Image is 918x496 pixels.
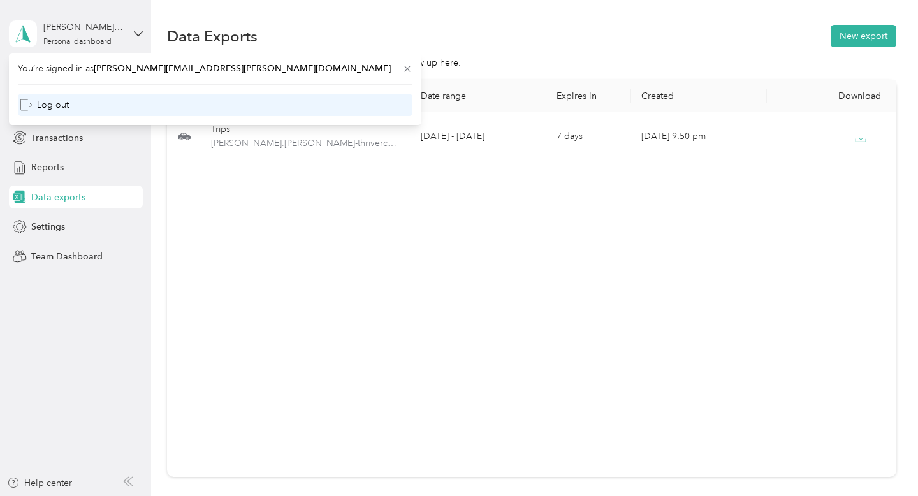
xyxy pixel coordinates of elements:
[20,98,69,112] div: Log out
[831,25,896,47] button: New export
[31,191,85,204] span: Data exports
[43,38,112,46] div: Personal dashboard
[167,29,258,43] h1: Data Exports
[411,80,546,112] th: Date range
[31,161,64,174] span: Reports
[777,91,892,101] div: Download
[31,250,103,263] span: Team Dashboard
[546,80,631,112] th: Expires in
[631,80,767,112] th: Created
[411,112,546,161] td: [DATE] - [DATE]
[18,62,412,75] span: You’re signed in as
[43,20,123,34] div: [PERSON_NAME][EMAIL_ADDRESS][PERSON_NAME][DOMAIN_NAME]
[7,476,72,490] button: Help center
[631,112,767,161] td: [DATE] 9:50 pm
[847,425,918,496] iframe: Everlance-gr Chat Button Frame
[211,122,401,136] div: Trips
[31,131,83,145] span: Transactions
[167,56,896,69] div: Downloads from Reports are sent to your email and won’t show up here.
[94,63,391,74] span: [PERSON_NAME][EMAIL_ADDRESS][PERSON_NAME][DOMAIN_NAME]
[31,220,65,233] span: Settings
[211,136,401,150] span: michelle.hall-thriverco.org-trips-2025-08-01-2025-08-31.xlsx
[546,112,631,161] td: 7 days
